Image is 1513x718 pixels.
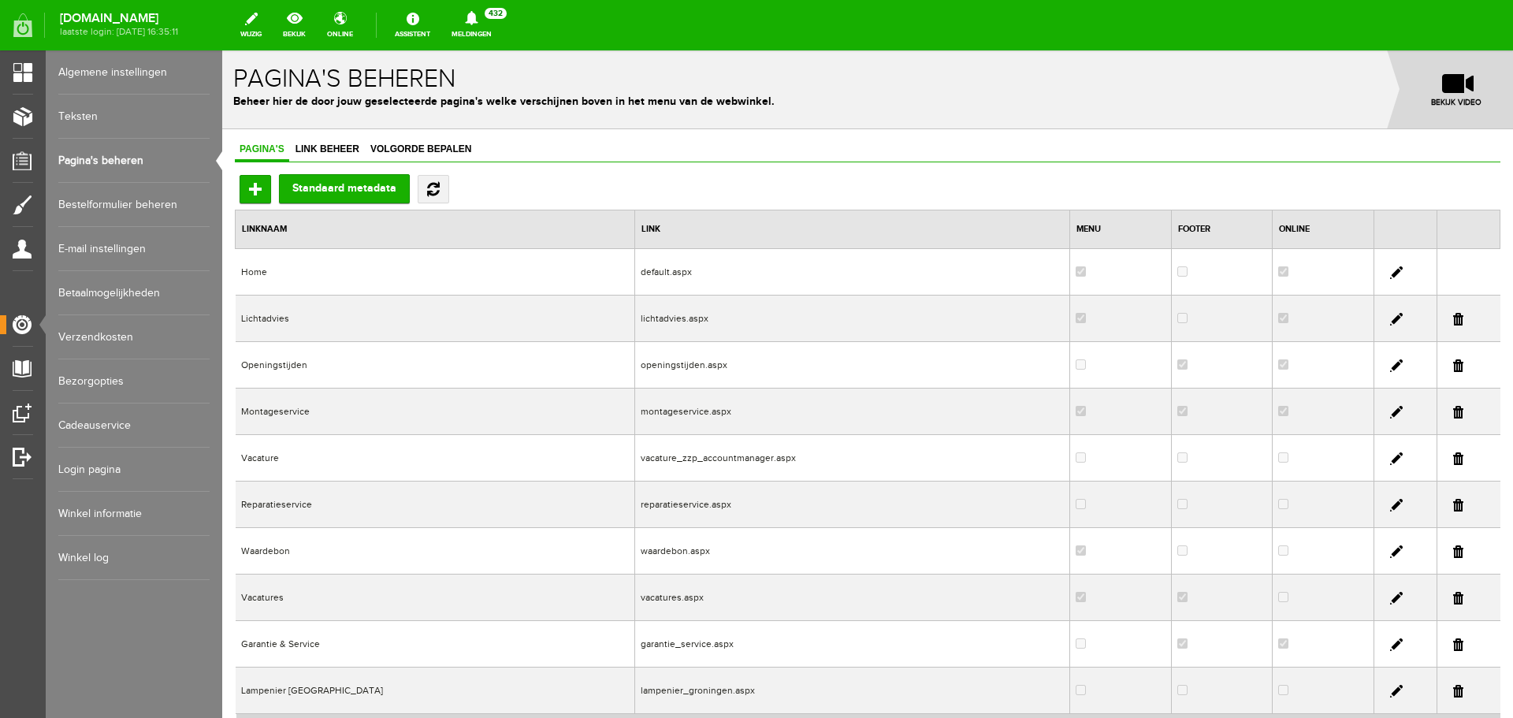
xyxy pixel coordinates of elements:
[60,28,178,36] span: laatste login: [DATE] 16:35:11
[13,159,413,199] th: Linknaam
[13,199,413,245] td: Home
[69,88,142,111] a: Link beheer
[1050,159,1151,199] th: Online
[412,245,847,292] td: lichtadvies.aspx
[60,14,178,23] strong: [DOMAIN_NAME]
[13,524,413,571] td: Vacatures
[58,95,210,139] a: Teksten
[485,8,507,19] span: 432
[412,617,847,664] td: lampenier_groningen.aspx
[848,159,949,199] th: Menu
[143,93,254,104] span: Volgorde bepalen
[412,571,847,617] td: garantie_service.aspx
[69,93,142,104] span: Link beheer
[231,8,271,43] a: wijzig
[412,338,847,385] td: montageservice.aspx
[13,431,413,478] td: Reparatieservice
[412,524,847,571] td: vacatures.aspx
[273,8,315,43] a: bekijk
[11,15,1280,43] h1: Pagina's beheren
[58,183,210,227] a: Bestelformulier beheren
[143,88,254,111] a: Volgorde bepalen
[318,8,362,43] a: online
[17,125,49,153] input: Toevoegen
[58,448,210,492] a: Login pagina
[58,227,210,271] a: E-mail instellingen
[949,159,1050,199] th: Footer
[412,431,847,478] td: reparatieservice.aspx
[58,359,210,404] a: Bezorgopties
[58,536,210,580] a: Winkel log
[58,404,210,448] a: Cadeauservice
[13,93,67,104] span: Pagina's
[13,245,413,292] td: Lichtadvies
[58,271,210,315] a: Betaalmogelijkheden
[412,159,847,199] th: Link
[11,43,1280,59] p: Beheer hier de door jouw geselecteerde pagina's welke verschijnen boven in het menu van de webwin...
[58,492,210,536] a: Winkel informatie
[412,478,847,524] td: waardebon.aspx
[13,292,413,338] td: Openingstijden
[13,338,413,385] td: Montageservice
[412,199,847,245] td: default.aspx
[1171,47,1297,58] span: bekijk video
[442,8,501,43] a: Meldingen432
[13,617,413,664] td: Lampenier [GEOGRAPHIC_DATA]
[13,571,413,617] td: Garantie & Service
[13,88,67,111] a: Pagina's
[412,385,847,431] td: vacature_zzp_accountmanager.aspx
[58,139,210,183] a: Pagina's beheren
[57,124,188,153] button: Standaard metadata
[13,478,413,524] td: Waardebon
[412,292,847,338] td: openingstijden.aspx
[13,385,413,431] td: Vacature
[385,8,440,43] a: Assistent
[58,50,210,95] a: Algemene instellingen
[58,315,210,359] a: Verzendkosten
